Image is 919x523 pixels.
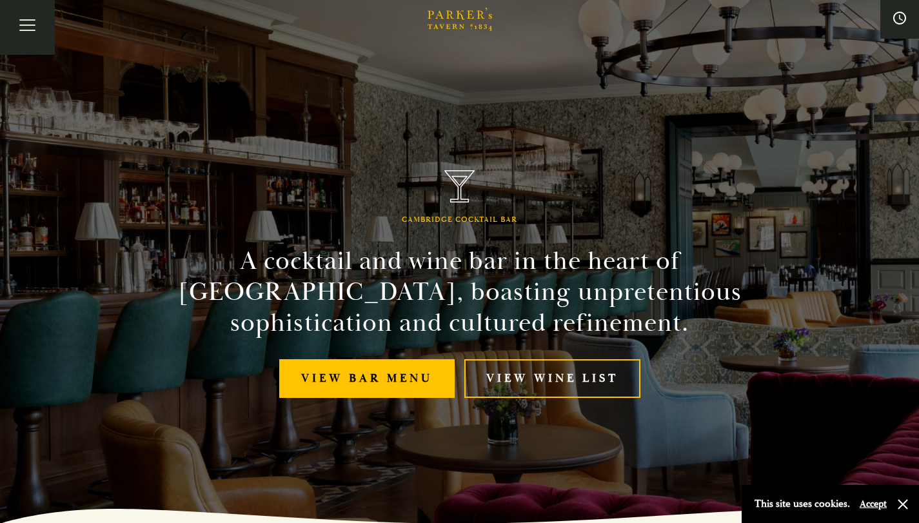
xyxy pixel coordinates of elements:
[402,215,517,224] h1: Cambridge Cocktail Bar
[166,246,754,339] h2: A cocktail and wine bar in the heart of [GEOGRAPHIC_DATA], boasting unpretentious sophistication ...
[464,359,640,399] a: View Wine List
[860,498,887,510] button: Accept
[444,170,475,203] img: Parker's Tavern Brasserie Cambridge
[755,495,850,513] p: This site uses cookies.
[279,359,455,399] a: View bar menu
[896,498,909,511] button: Close and accept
